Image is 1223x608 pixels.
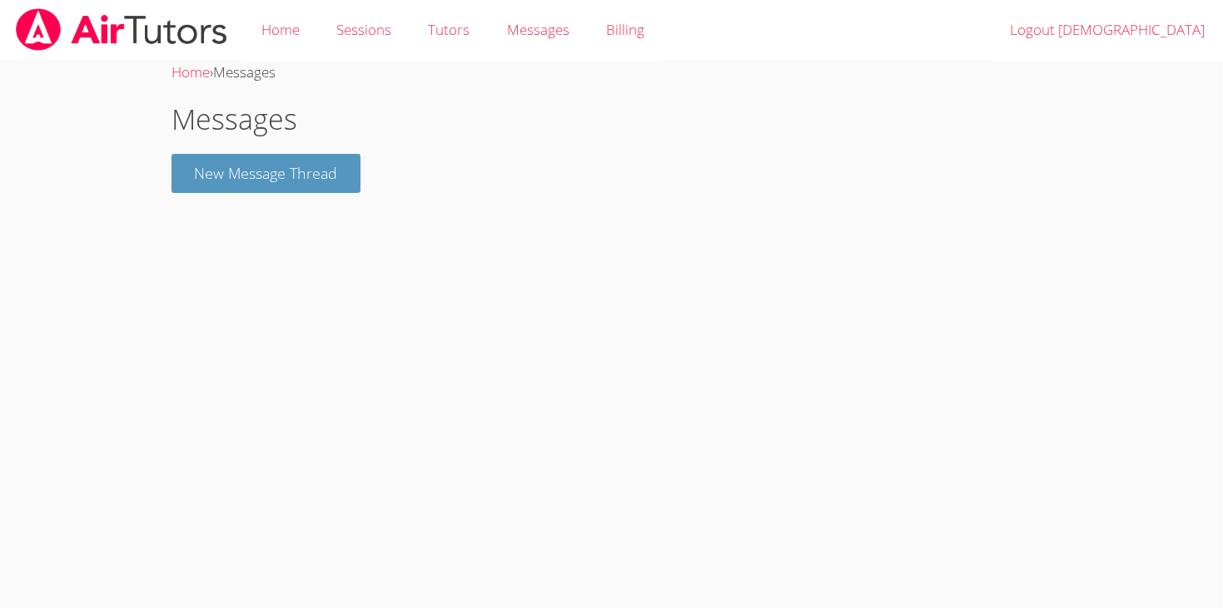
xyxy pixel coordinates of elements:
[172,98,1052,141] h1: Messages
[14,8,229,51] img: airtutors_banner-c4298cdbf04f3fff15de1276eac7730deb9818008684d7c2e4769d2f7ddbe033.png
[507,20,569,39] span: Messages
[213,62,276,82] span: Messages
[172,62,210,82] a: Home
[172,154,361,193] button: New Message Thread
[172,61,1052,85] div: ›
